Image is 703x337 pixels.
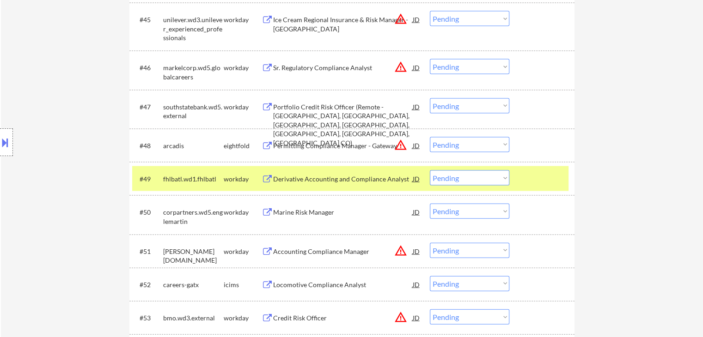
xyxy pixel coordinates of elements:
[163,141,224,150] div: arcadis
[273,208,413,217] div: Marine Risk Manager
[273,280,413,289] div: Locomotive Compliance Analyst
[224,313,262,323] div: workday
[224,15,262,24] div: workday
[394,311,407,324] button: warning_amber
[412,276,421,293] div: JD
[163,247,224,265] div: [PERSON_NAME][DOMAIN_NAME]
[394,60,407,73] button: warning_amber
[163,280,224,289] div: careers-gatx
[412,98,421,115] div: JD
[273,313,413,323] div: Credit Risk Officer
[273,63,413,72] div: Sr. Regulatory Compliance Analyst
[412,170,421,187] div: JD
[394,12,407,25] button: warning_amber
[273,15,413,33] div: Ice Cream Regional Insurance & Risk Manager - [GEOGRAPHIC_DATA]
[224,247,262,256] div: workday
[273,141,413,150] div: Permitting Compliance Manager - Gateway
[163,63,224,81] div: markelcorp.wd5.globalcareers
[224,102,262,112] div: workday
[412,309,421,326] div: JD
[224,141,262,150] div: eightfold
[140,15,156,24] div: #45
[412,59,421,76] div: JD
[224,175,262,184] div: workday
[224,63,262,72] div: workday
[163,102,224,120] div: southstatebank.wd5.external
[412,243,421,259] div: JD
[163,15,224,42] div: unilever.wd3.unilever_experienced_professionals
[394,138,407,151] button: warning_amber
[412,204,421,220] div: JD
[140,280,156,289] div: #52
[163,313,224,323] div: bmo.wd3.external
[140,247,156,256] div: #51
[412,11,421,28] div: JD
[140,313,156,323] div: #53
[273,175,413,184] div: Derivative Accounting and Compliance Analyst
[163,208,224,226] div: corpartners.wd5.englemartin
[224,280,262,289] div: icims
[224,208,262,217] div: workday
[412,137,421,154] div: JD
[273,247,413,256] div: Accounting Compliance Manager
[163,175,224,184] div: fhlbatl.wd1.fhlbatl
[394,244,407,257] button: warning_amber
[273,102,413,148] div: Portfolio Credit Risk Officer (Remote - [GEOGRAPHIC_DATA], [GEOGRAPHIC_DATA], [GEOGRAPHIC_DATA], ...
